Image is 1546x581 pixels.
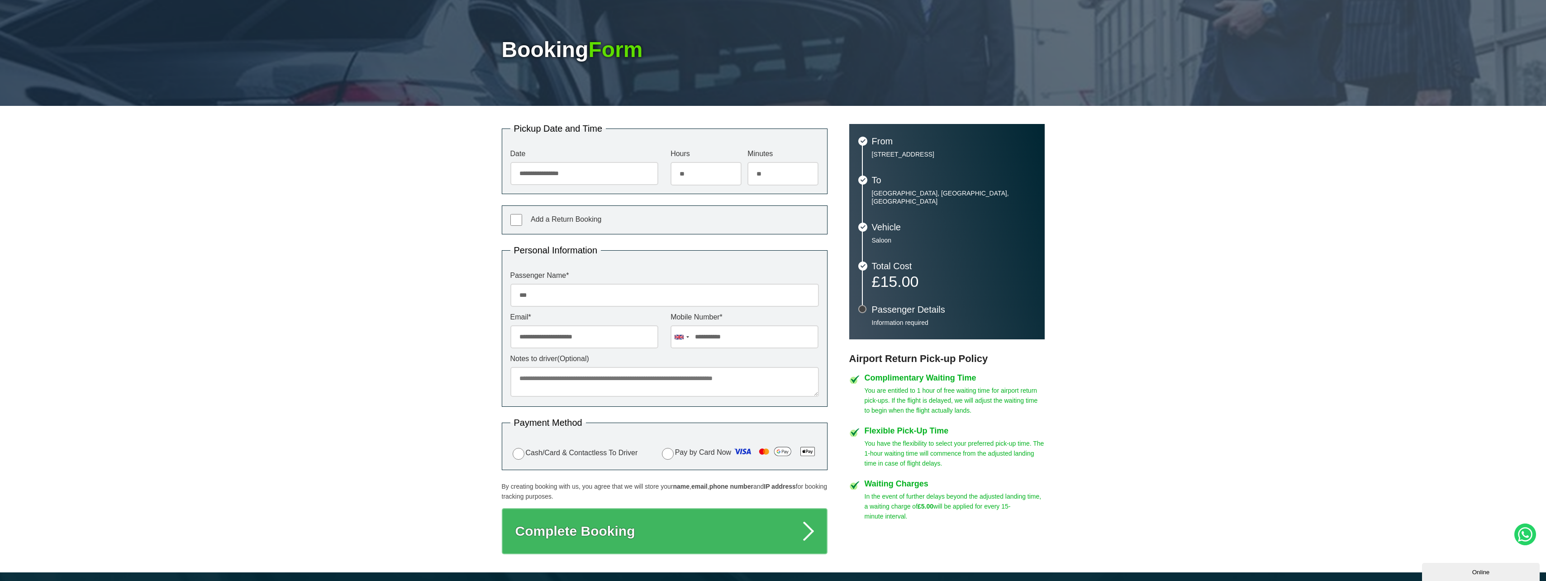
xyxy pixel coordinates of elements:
[510,124,606,133] legend: Pickup Date and Time
[764,483,796,490] strong: IP address
[502,39,1045,61] h1: Booking
[865,374,1045,382] h4: Complimentary Waiting Time
[691,483,708,490] strong: email
[671,326,692,348] div: United Kingdom: +44
[510,447,638,460] label: Cash/Card & Contactless To Driver
[865,386,1045,415] p: You are entitled to 1 hour of free waiting time for airport return pick-ups. If the flight is del...
[865,427,1045,435] h4: Flexible Pick-Up Time
[849,353,1045,365] h3: Airport Return Pick-up Policy
[510,272,819,279] label: Passenger Name
[510,150,658,157] label: Date
[865,491,1045,521] p: In the event of further delays beyond the adjusted landing time, a waiting charge of will be appl...
[872,262,1036,271] h3: Total Cost
[865,480,1045,488] h4: Waiting Charges
[673,483,690,490] strong: name
[1422,561,1541,581] iframe: chat widget
[872,305,1036,314] h3: Passenger Details
[872,236,1036,244] p: Saloon
[671,314,818,321] label: Mobile Number
[872,137,1036,146] h3: From
[510,246,601,255] legend: Personal Information
[510,418,586,427] legend: Payment Method
[671,150,742,157] label: Hours
[660,444,819,462] label: Pay by Card Now
[872,189,1036,205] p: [GEOGRAPHIC_DATA], [GEOGRAPHIC_DATA], [GEOGRAPHIC_DATA]
[513,448,524,460] input: Cash/Card & Contactless To Driver
[557,355,589,362] span: (Optional)
[662,448,674,460] input: Pay by Card Now
[872,150,1036,158] p: [STREET_ADDRESS]
[872,319,1036,327] p: Information required
[865,438,1045,468] p: You have the flexibility to select your preferred pick-up time. The 1-hour waiting time will comm...
[880,273,918,290] span: 15.00
[502,508,828,554] button: Complete Booking
[709,483,753,490] strong: phone number
[872,176,1036,185] h3: To
[502,481,828,501] p: By creating booking with us, you agree that we will store your , , and for booking tracking purpo...
[872,223,1036,232] h3: Vehicle
[747,150,818,157] label: Minutes
[531,215,602,223] span: Add a Return Booking
[588,38,642,62] span: Form
[510,314,658,321] label: Email
[918,503,933,510] strong: £5.00
[872,275,1036,288] p: £
[510,355,819,362] label: Notes to driver
[510,214,522,226] input: Add a Return Booking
